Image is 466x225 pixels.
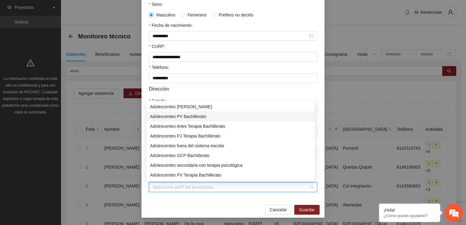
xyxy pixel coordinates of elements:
[146,170,315,180] div: Adolescentes PV Terapia Bachillerato
[149,98,166,104] label: Estado:
[270,206,287,213] span: Cancelar
[149,64,169,71] label: Teléfono:
[35,76,84,137] span: Estamos en línea.
[150,172,311,178] div: Adolescentes PV Terapia Bachillerato
[152,183,309,192] input: Perfil de beneficiario
[384,208,436,212] div: ¡Hola!
[185,12,209,18] span: Femenino
[154,12,178,18] span: Masculino
[146,121,315,131] div: Adolescentes Artes Terapia Bachillerato
[149,85,169,93] span: Dirección
[150,142,311,149] div: Adolescentes fuera del sistema escolar
[150,162,311,169] div: Adolescentes secundaria con terapia psicológica
[146,160,315,170] div: Adolescentes secundaria con terapia psicológica
[146,112,315,121] div: Adolescentes PV Bachillerato
[32,31,102,39] div: Chatee con nosotros ahora
[265,205,292,215] button: Cancelar
[150,152,311,159] div: Adolescentes GCP Bachillerato
[152,33,308,39] input: Fecha de nacimiento:
[150,123,311,130] div: Adolescentes Artes Terapia Bachillerato
[3,155,116,177] textarea: Escriba su mensaje y pulse “Intro”
[150,133,311,139] div: Adolescentes PJ Terapia Bachillerato
[100,3,115,18] div: Minimizar ventana de chat en vivo
[216,12,256,18] span: Prefiero no decirlo
[149,52,317,62] input: CURP:
[146,131,315,141] div: Adolescentes PJ Terapia Bachillerato
[299,206,315,213] span: Guardar
[146,102,315,112] div: Adolescentes PJ Bachillerato
[384,213,436,218] p: ¿Cómo puedo ayudarte?
[150,103,311,110] div: Adolescentes [PERSON_NAME]
[146,151,315,160] div: Adolescentes GCP Bachillerato
[149,73,317,83] input: Teléfono:
[294,205,320,215] button: Guardar
[150,113,311,120] div: Adolescentes PV Bachillerato
[149,22,192,29] label: Fecha de nacimiento:
[149,1,163,8] label: Sexo:
[149,43,165,50] label: CURP:
[146,141,315,151] div: Adolescentes fuera del sistema escolar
